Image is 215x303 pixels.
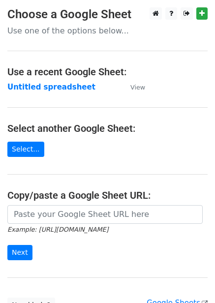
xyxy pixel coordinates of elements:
h4: Select another Google Sheet: [7,122,208,134]
a: Untitled spreadsheet [7,83,95,91]
a: View [121,83,145,91]
h4: Use a recent Google Sheet: [7,66,208,78]
iframe: Chat Widget [166,256,215,303]
a: Select... [7,142,44,157]
p: Use one of the options below... [7,26,208,36]
small: View [130,84,145,91]
input: Paste your Google Sheet URL here [7,205,203,224]
input: Next [7,245,32,260]
h3: Choose a Google Sheet [7,7,208,22]
small: Example: [URL][DOMAIN_NAME] [7,226,108,233]
h4: Copy/paste a Google Sheet URL: [7,189,208,201]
